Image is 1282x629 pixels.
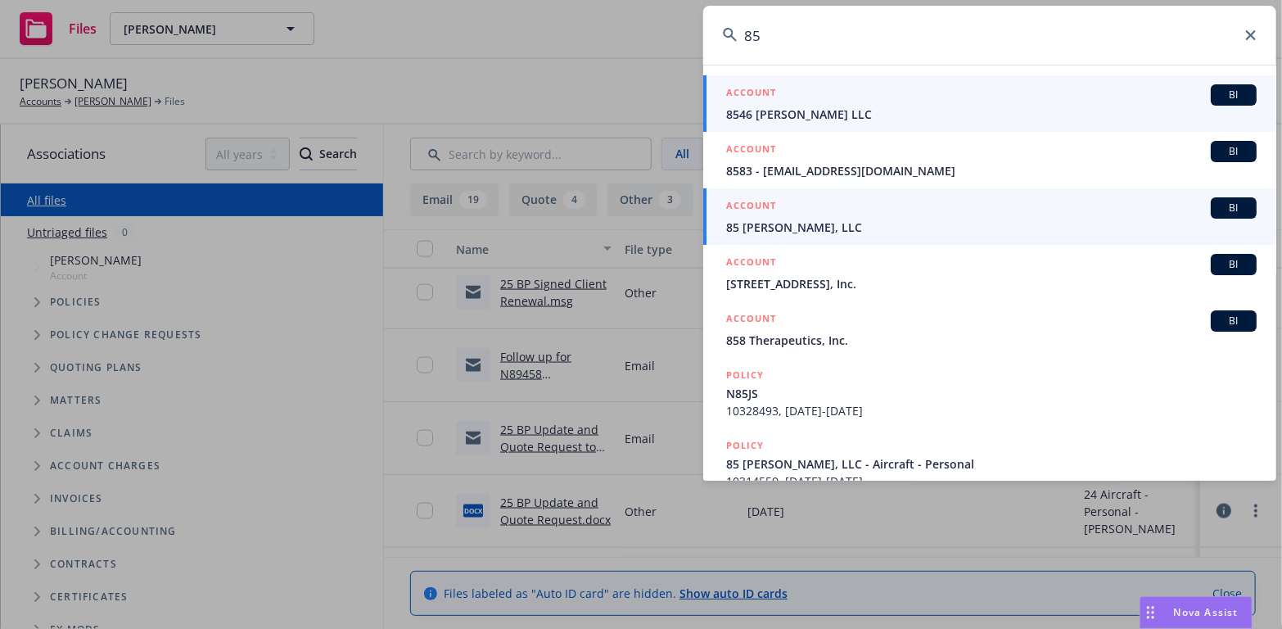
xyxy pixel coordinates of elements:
a: ACCOUNTBI8583 - [EMAIL_ADDRESS][DOMAIN_NAME] [703,132,1276,188]
span: 10314559, [DATE]-[DATE] [726,473,1257,490]
div: Drag to move [1140,597,1161,628]
h5: ACCOUNT [726,197,776,217]
h5: ACCOUNT [726,310,776,330]
input: Search... [703,6,1276,65]
span: BI [1217,201,1250,215]
span: 85 [PERSON_NAME], LLC - Aircraft - Personal [726,455,1257,473]
a: POLICY85 [PERSON_NAME], LLC - Aircraft - Personal10314559, [DATE]-[DATE] [703,428,1276,499]
h5: ACCOUNT [726,141,776,161]
span: 10328493, [DATE]-[DATE] [726,402,1257,419]
a: ACCOUNTBI8546 [PERSON_NAME] LLC [703,75,1276,132]
span: BI [1217,257,1250,272]
span: 858 Therapeutics, Inc. [726,332,1257,349]
a: ACCOUNTBI[STREET_ADDRESS], Inc. [703,245,1276,301]
h5: ACCOUNT [726,84,776,104]
span: BI [1217,88,1250,102]
span: BI [1217,144,1250,159]
span: Nova Assist [1174,605,1239,619]
span: BI [1217,314,1250,328]
h5: ACCOUNT [726,254,776,274]
span: [STREET_ADDRESS], Inc. [726,275,1257,292]
h5: POLICY [726,367,764,383]
span: 8583 - [EMAIL_ADDRESS][DOMAIN_NAME] [726,162,1257,179]
a: POLICYN85JS10328493, [DATE]-[DATE] [703,358,1276,428]
button: Nova Assist [1140,596,1253,629]
h5: POLICY [726,437,764,454]
a: ACCOUNTBI85 [PERSON_NAME], LLC [703,188,1276,245]
span: N85JS [726,385,1257,402]
span: 85 [PERSON_NAME], LLC [726,219,1257,236]
span: 8546 [PERSON_NAME] LLC [726,106,1257,123]
a: ACCOUNTBI858 Therapeutics, Inc. [703,301,1276,358]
